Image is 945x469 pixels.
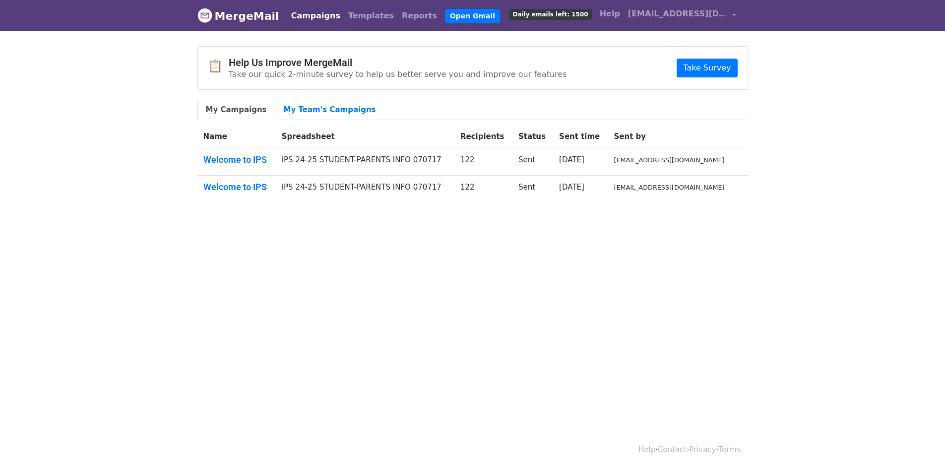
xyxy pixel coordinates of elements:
a: Help [596,4,624,24]
td: IPS 24-25 STUDENT-PARENTS INFO 070717 [276,148,454,176]
a: Terms [718,445,740,454]
a: Help [638,445,655,454]
a: Contact [658,445,687,454]
a: My Campaigns [197,100,275,120]
a: Open Gmail [445,9,500,23]
td: IPS 24-25 STUDENT-PARENTS INFO 070717 [276,175,454,202]
td: Sent [512,148,553,176]
a: Welcome to IPS [203,154,270,165]
th: Recipients [454,125,512,148]
a: Take Survey [677,59,737,77]
td: 122 [454,148,512,176]
a: Daily emails left: 1500 [505,4,596,24]
span: [EMAIL_ADDRESS][DOMAIN_NAME] [628,8,727,20]
small: [EMAIL_ADDRESS][DOMAIN_NAME] [614,156,725,164]
th: Sent time [553,125,608,148]
span: Daily emails left: 1500 [509,9,592,20]
small: [EMAIL_ADDRESS][DOMAIN_NAME] [614,184,725,191]
a: Campaigns [287,6,344,26]
span: 📋 [208,59,229,73]
p: Take our quick 2-minute survey to help us better serve you and improve our features [229,69,567,79]
a: Privacy [689,445,716,454]
a: [DATE] [559,183,584,192]
th: Name [197,125,276,148]
td: 122 [454,175,512,202]
a: [EMAIL_ADDRESS][DOMAIN_NAME] [624,4,740,27]
th: Sent by [608,125,736,148]
a: MergeMail [197,5,279,26]
h4: Help Us Improve MergeMail [229,57,567,68]
a: [DATE] [559,155,584,164]
img: MergeMail logo [197,8,212,23]
th: Status [512,125,553,148]
a: Templates [344,6,398,26]
a: Welcome to IPS [203,182,270,193]
a: My Team's Campaigns [275,100,384,120]
a: Reports [398,6,441,26]
th: Spreadsheet [276,125,454,148]
td: Sent [512,175,553,202]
